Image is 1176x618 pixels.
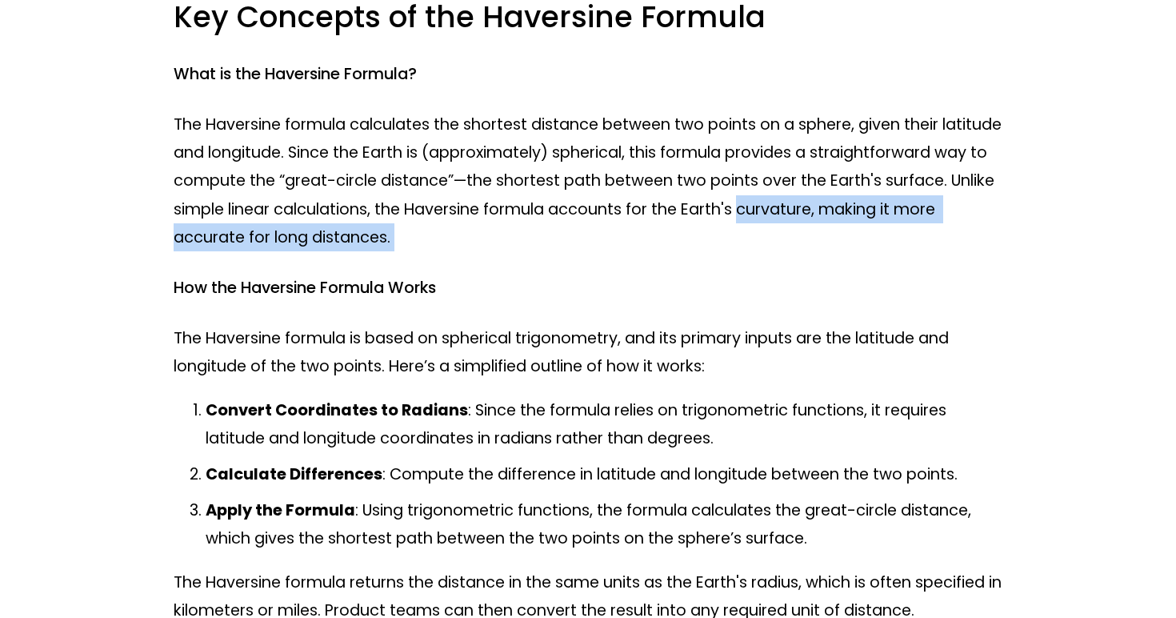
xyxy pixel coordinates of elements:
p: The Haversine formula is based on spherical trigonometry, and its primary inputs are the latitude... [174,324,1002,380]
h4: What is the Haversine Formula? [174,63,1002,85]
p: The Haversine formula calculates the shortest distance between two points on a sphere, given thei... [174,110,1002,251]
p: : Compute the difference in latitude and longitude between the two points. [206,460,1002,488]
strong: Apply the Formula [206,500,355,521]
strong: Convert Coordinates to Radians [206,399,468,421]
p: : Using trigonometric functions, the formula calculates the great-circle distance, which gives th... [206,496,1002,552]
p: : Since the formula relies on trigonometric functions, it requires latitude and longitude coordin... [206,396,1002,452]
h4: How the Haversine Formula Works [174,277,1002,299]
strong: Calculate Differences [206,463,382,485]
